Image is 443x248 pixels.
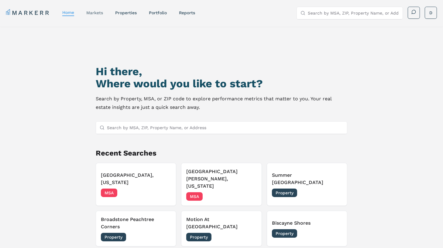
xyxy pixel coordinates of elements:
[179,10,195,15] a: reports
[272,220,342,227] h3: Biscayne Shores
[107,122,344,134] input: Search by MSA, ZIP, Property Name, or Address
[186,192,203,201] span: MSA
[96,78,348,90] h2: Where would you like to start?
[186,216,257,230] h3: Motion At [GEOGRAPHIC_DATA]
[101,189,117,197] span: MSA
[157,234,171,240] span: [DATE]
[101,172,171,186] h3: [GEOGRAPHIC_DATA], [US_STATE]
[6,8,50,17] a: MARKERR
[186,168,257,190] h3: [GEOGRAPHIC_DATA][PERSON_NAME], [US_STATE]
[101,216,171,230] h3: Broadstone Peachtree Corners
[328,230,342,236] span: [DATE]
[96,211,177,246] button: Broadstone Peachtree CornersProperty[DATE]
[429,10,432,16] span: D
[308,7,399,19] input: Search by MSA, ZIP, Property Name, or Address
[243,193,257,199] span: [DATE]
[96,163,177,206] button: [GEOGRAPHIC_DATA], [US_STATE]MSA[DATE]
[96,65,348,78] h1: Hi there,
[62,10,74,15] a: home
[86,10,103,15] a: markets
[181,163,262,206] button: [GEOGRAPHIC_DATA][PERSON_NAME], [US_STATE]MSA[DATE]
[115,10,137,15] a: properties
[272,172,342,186] h3: Summer [GEOGRAPHIC_DATA]
[101,233,126,241] span: Property
[272,189,297,197] span: Property
[96,148,348,158] h2: Recent Searches
[267,163,348,206] button: Summer [GEOGRAPHIC_DATA]Property[DATE]
[267,211,348,246] button: Biscayne ShoresProperty[DATE]
[328,190,342,196] span: [DATE]
[243,234,257,240] span: [DATE]
[149,10,167,15] a: Portfolio
[425,7,437,19] button: D
[96,95,348,112] p: Search by Property, MSA, or ZIP code to explore performance metrics that matter to you. Your real...
[186,233,211,241] span: Property
[272,229,297,238] span: Property
[181,211,262,246] button: Motion At [GEOGRAPHIC_DATA]Property[DATE]
[157,190,171,196] span: [DATE]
